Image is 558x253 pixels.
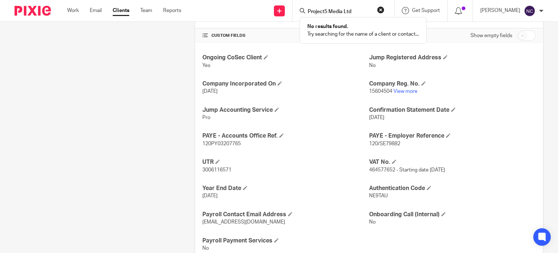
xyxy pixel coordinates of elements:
[369,211,536,218] h4: Onboarding Call (Internal)
[369,167,445,173] span: 464577652 - Starting date [DATE]
[202,220,285,225] span: [EMAIL_ADDRESS][DOMAIN_NAME]
[369,158,536,166] h4: VAT No.
[67,7,79,14] a: Work
[369,80,536,88] h4: Company Reg. No.
[412,8,440,13] span: Get Support
[202,246,209,251] span: No
[369,132,536,140] h4: PAYE - Employer Reference
[369,185,536,192] h4: Authentication Code
[369,54,536,62] h4: Jump Registered Address
[524,5,535,17] img: svg%3E
[90,7,102,14] a: Email
[202,106,369,114] h4: Jump Accounting Service
[202,185,369,192] h4: Year End Date
[470,32,512,39] label: Show empty fields
[202,237,369,245] h4: Payroll Payment Services
[369,106,536,114] h4: Confirmation Statement Date
[113,7,129,14] a: Clients
[377,6,384,13] button: Clear
[393,89,417,94] a: View more
[202,33,369,39] h4: CUSTOM FIELDS
[480,7,520,14] p: [PERSON_NAME]
[369,63,376,68] span: No
[307,9,372,15] input: Search
[202,63,210,68] span: Yes
[202,89,218,94] span: [DATE]
[202,54,369,62] h4: Ongoing CoSec Client
[140,7,152,14] a: Team
[202,167,231,173] span: 3006116571
[369,89,392,94] span: 15604504
[202,115,210,120] span: Pro
[163,7,181,14] a: Reports
[369,141,400,146] span: 120/SE79882
[202,193,218,198] span: [DATE]
[369,115,384,120] span: [DATE]
[202,141,241,146] span: 120PY03207765
[15,6,51,16] img: Pixie
[202,80,369,88] h4: Company Incorporated On
[202,211,369,218] h4: Payroll Contact Email Address
[202,132,369,140] h4: PAYE - Accounts Office Ref.
[202,158,369,166] h4: UTR
[369,193,388,198] span: NE9TAU
[369,220,376,225] span: No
